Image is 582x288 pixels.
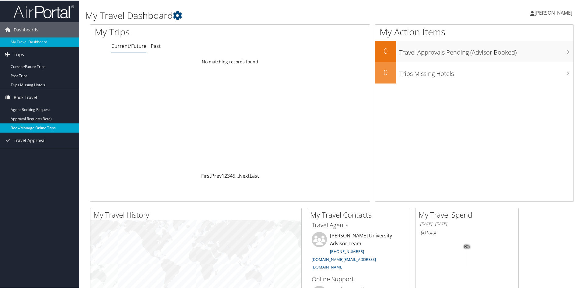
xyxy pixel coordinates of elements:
[375,62,573,83] a: 0Trips Missing Hotels
[250,172,259,179] a: Last
[227,172,230,179] a: 3
[235,172,239,179] span: …
[14,89,37,105] span: Book Travel
[222,172,224,179] a: 1
[420,220,514,226] h6: [DATE] - [DATE]
[399,44,573,56] h3: Travel Approvals Pending (Advisor Booked)
[310,209,410,219] h2: My Travel Contacts
[151,42,161,49] a: Past
[14,22,38,37] span: Dashboards
[312,220,405,229] h3: Travel Agents
[419,209,518,219] h2: My Travel Spend
[375,25,573,38] h1: My Action Items
[14,132,46,148] span: Travel Approval
[375,40,573,62] a: 0Travel Approvals Pending (Advisor Booked)
[312,274,405,283] h3: Online Support
[420,229,426,235] span: $0
[90,56,370,67] td: No matching records found
[233,172,235,179] a: 5
[13,4,74,18] img: airportal-logo.png
[14,46,24,62] span: Trips
[312,256,376,269] a: [DOMAIN_NAME][EMAIL_ADDRESS][DOMAIN_NAME]
[309,231,408,272] li: [PERSON_NAME] University Advisor Team
[85,9,414,21] h1: My Travel Dashboard
[530,3,578,21] a: [PERSON_NAME]
[95,25,249,38] h1: My Trips
[224,172,227,179] a: 2
[330,248,364,254] a: [PHONE_NUMBER]
[111,42,146,49] a: Current/Future
[465,244,469,248] tspan: 0%
[535,9,572,16] span: [PERSON_NAME]
[399,66,573,77] h3: Trips Missing Hotels
[201,172,211,179] a: First
[420,229,514,235] h6: Total
[239,172,250,179] a: Next
[375,66,396,77] h2: 0
[375,45,396,55] h2: 0
[230,172,233,179] a: 4
[93,209,301,219] h2: My Travel History
[211,172,222,179] a: Prev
